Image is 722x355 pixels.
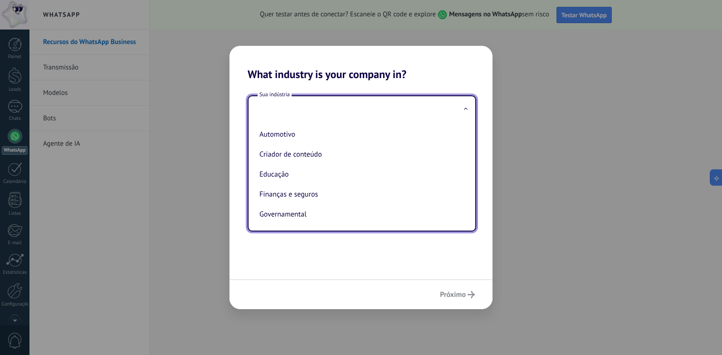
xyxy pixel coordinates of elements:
[258,91,292,99] span: Sua indústria
[256,164,464,184] li: Educação
[256,224,464,244] li: Manufatura/Indústria
[256,144,464,164] li: Criador de conteúdo
[256,204,464,224] li: Governamental
[256,184,464,204] li: Finanças e seguros
[229,46,493,81] h2: What industry is your company in?
[256,124,464,144] li: Automotivo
